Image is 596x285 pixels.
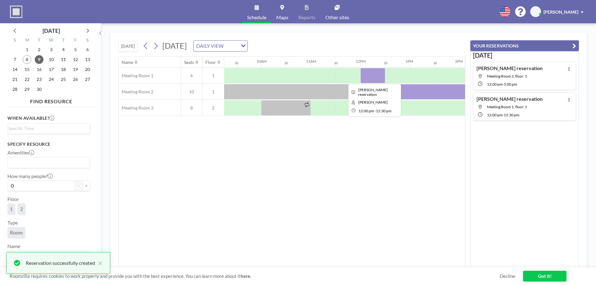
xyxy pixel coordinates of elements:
span: Monday, September 22, 2025 [23,75,31,84]
a: here. [241,273,251,279]
span: Other sites [325,15,349,20]
span: 1 [202,73,224,78]
span: Roomzilla requires cookies to work properly and provide you with the best experience. You can lea... [10,273,500,279]
div: Name [122,60,133,65]
span: Saturday, September 13, 2025 [83,55,92,64]
span: Monday, September 29, 2025 [23,85,31,94]
h3: Specify resource [7,141,90,147]
label: Type [7,220,18,226]
div: Search for option [194,41,247,51]
span: Tuesday, September 23, 2025 [35,75,43,84]
span: Wednesday, September 10, 2025 [47,55,56,64]
label: Amenities [7,149,34,156]
div: T [57,37,69,45]
input: Search for option [8,125,86,132]
a: Got it! [523,271,567,282]
div: 30 [235,61,238,65]
span: - [503,113,504,117]
a: Decline [500,273,515,279]
span: Monday, September 8, 2025 [23,55,31,64]
label: Name [7,243,20,249]
div: Search for option [8,124,90,133]
img: organization-logo [10,6,22,18]
div: W [45,37,57,45]
span: Ciobanu Nicoleta [358,100,388,105]
span: Tuesday, September 30, 2025 [35,85,43,94]
div: 1PM [405,59,413,64]
span: 10 [181,89,202,95]
span: 1 [10,206,13,212]
span: Maps [276,15,288,20]
button: close [95,259,102,267]
div: 10AM [256,59,267,64]
span: Saturday, September 6, 2025 [83,45,92,54]
label: How many people? [7,173,53,179]
button: [DATE] [118,41,138,51]
span: Thursday, September 11, 2025 [59,55,68,64]
div: Search for option [8,251,90,261]
button: - [75,180,83,191]
div: [DATE] [43,26,60,35]
span: Reports [298,15,315,20]
div: Reservation successfully created [26,259,95,267]
span: Tuesday, September 2, 2025 [35,45,43,54]
span: Sunday, September 21, 2025 [11,75,19,84]
span: - [375,109,376,113]
div: F [69,37,81,45]
span: 12:00 PM [487,113,503,117]
input: Search for option [8,158,86,167]
div: Seats [184,60,194,65]
span: 1 [202,89,224,95]
span: Room [10,229,23,236]
div: 12PM [356,59,366,64]
span: 2 [20,206,23,212]
span: 2 [202,105,224,111]
div: S [9,37,21,45]
span: Friday, September 12, 2025 [71,55,80,64]
span: Meeting Room 2, floor: 1 [487,74,527,78]
div: Floor [205,60,216,65]
span: Meeting Room 3 [119,105,153,111]
div: 30 [384,61,387,65]
button: + [83,180,90,191]
div: 11AM [306,59,316,64]
span: Meeting Room 1, floor: 1 [487,105,527,109]
span: Sunday, September 14, 2025 [11,65,19,74]
span: DAILY VIEW [195,42,225,50]
div: 30 [284,61,288,65]
span: 12:30 PM [504,113,519,117]
div: T [33,37,45,45]
span: Friday, September 19, 2025 [71,65,80,74]
span: Tuesday, September 9, 2025 [35,55,43,64]
span: Thursday, September 18, 2025 [59,65,68,74]
span: Sunday, September 28, 2025 [11,85,19,94]
div: 2PM [455,59,463,64]
span: - [503,82,504,87]
span: Friday, September 26, 2025 [71,75,80,84]
div: S [81,37,93,45]
span: Thursday, September 4, 2025 [59,45,68,54]
div: Search for option [8,157,90,168]
span: Saturday, September 27, 2025 [83,75,92,84]
span: 12:00 PM [487,82,503,87]
span: Wednesday, September 17, 2025 [47,65,56,74]
div: M [21,37,33,45]
span: 5:00 PM [504,82,517,87]
span: 8 [181,105,202,111]
span: Monday, September 1, 2025 [23,45,31,54]
span: CN [533,9,539,15]
button: YOUR RESERVATIONS [470,40,579,51]
div: 30 [433,61,437,65]
span: Schedule [247,15,266,20]
span: Friday, September 5, 2025 [71,45,80,54]
span: 12:00 PM [359,109,374,113]
span: Meeting Room 1 [119,73,153,78]
input: Search for option [225,42,237,50]
span: Thursday, September 25, 2025 [59,75,68,84]
h4: [PERSON_NAME] reservation [476,96,543,102]
span: Meeting Room 2 [119,89,153,95]
span: Tuesday, September 16, 2025 [35,65,43,74]
span: Wednesday, September 3, 2025 [47,45,56,54]
h4: FIND RESOURCE [7,96,95,105]
span: Sunday, September 7, 2025 [11,55,19,64]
